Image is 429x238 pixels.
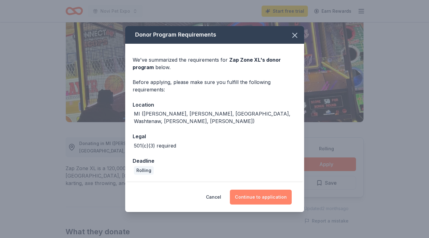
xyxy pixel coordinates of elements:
div: Donor Program Requirements [125,26,304,44]
div: Before applying, please make sure you fulfill the following requirements: [133,78,297,93]
button: Cancel [206,190,221,205]
div: 501(c)(3) required [134,142,176,149]
div: Rolling [134,166,154,175]
div: Deadline [133,157,297,165]
div: Legal [133,132,297,140]
button: Continue to application [230,190,292,205]
div: MI ([PERSON_NAME], [PERSON_NAME], [GEOGRAPHIC_DATA], Washtenaw, [PERSON_NAME], [PERSON_NAME]) [134,110,297,125]
div: We've summarized the requirements for below. [133,56,297,71]
div: Location [133,101,297,109]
